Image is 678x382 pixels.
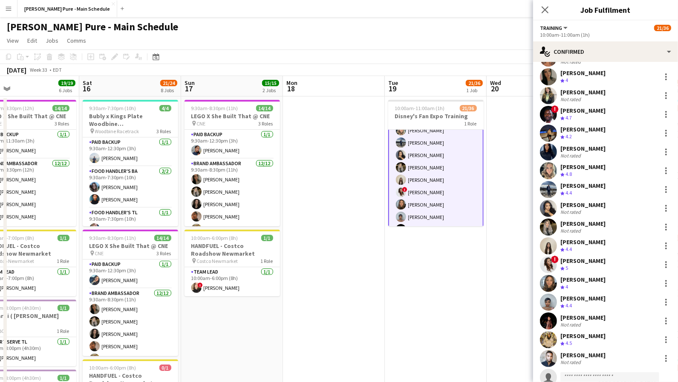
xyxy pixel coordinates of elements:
app-job-card: 9:30am-8:30pm (11h)14/14LEGO X She Built That @ CNE CNE3 RolesPaid Backup1/19:30am-12:30pm (3h)[P... [83,230,178,356]
app-card-role: Food Handler's TL1/19:30am-7:30pm (10h)[PERSON_NAME] [83,208,178,237]
span: 9:30am-8:30pm (11h) [191,105,238,111]
span: 9:30am-7:30pm (10h) [89,105,136,111]
app-job-card: 10:00am-11:00am (1h)21/36Disney's Fan Expo Training1 Role[PERSON_NAME][PERSON_NAME][PERSON_NAME][... [388,100,484,226]
div: 10:00am-11:00am (1h) [540,32,671,38]
span: 9:30am-8:30pm (11h) [89,235,136,241]
span: 19/19 [58,80,75,86]
span: 4.4 [565,190,572,196]
span: Edit [27,37,37,44]
span: 10:00am-6:00pm (8h) [191,235,238,241]
span: 3 Roles [157,128,171,134]
div: [PERSON_NAME] [560,332,606,340]
span: 4 [565,283,568,290]
span: 20 [489,84,501,93]
a: Comms [63,35,89,46]
app-job-card: 9:30am-8:30pm (11h)14/14LEGO X She Built That @ CNE CNE3 RolesPaid Backup1/19:30am-12:30pm (3h)[P... [185,100,280,226]
div: [PERSON_NAME] [560,69,606,77]
h3: Bubly x Kings Plate Woodbine [GEOGRAPHIC_DATA] [83,112,178,128]
h3: LEGO X She Built That @ CNE [83,242,178,250]
div: EDT [53,67,62,73]
a: View [3,35,22,46]
span: 14/14 [256,105,273,111]
button: [PERSON_NAME] Pure - Main Schedule [17,0,117,17]
span: Mon [286,79,297,87]
div: Not rated [560,58,583,65]
span: Comms [67,37,86,44]
span: Sun [185,79,195,87]
span: ! [551,105,559,113]
div: 10:00am-6:00pm (8h)1/1HANDFUEL - Costco Roadshow Newmarket Costco Newmarket1 RoleTeam Lead1/110:0... [185,230,280,296]
div: Not rated [560,227,583,234]
span: 10:00am-11:00am (1h) [395,105,445,111]
div: [PERSON_NAME] [560,182,606,190]
div: 6 Jobs [59,87,75,93]
span: 1/1 [58,375,69,381]
span: 3 Roles [157,250,171,257]
div: [PERSON_NAME] [560,107,606,114]
span: CNE [95,250,104,257]
div: Confirmed [533,41,678,62]
span: Jobs [46,37,58,44]
app-card-role: Paid Backup1/19:30am-12:30pm (3h)[PERSON_NAME] [185,130,280,159]
span: Costco Newmarket [197,258,238,264]
span: 4.2 [565,133,572,140]
span: 1/1 [58,305,69,311]
span: 21/36 [460,105,477,111]
app-card-role: Paid Backup1/19:30am-12:30pm (3h)[PERSON_NAME] [83,137,178,166]
div: [PERSON_NAME] [560,295,606,302]
app-card-role: Paid Backup1/19:30am-12:30pm (3h)[PERSON_NAME] [83,260,178,289]
button: Training [540,25,569,31]
div: [PERSON_NAME] [560,125,606,133]
div: [PERSON_NAME] [560,163,606,171]
span: 21/36 [466,80,483,86]
div: [PERSON_NAME] [560,276,606,283]
span: 14/14 [154,235,171,241]
span: 1 Role [261,258,273,264]
span: Woodbine Racetrack [95,128,139,134]
div: Not rated [560,152,583,159]
span: 3 Roles [259,120,273,127]
span: 21/36 [654,25,671,31]
span: 4/4 [159,105,171,111]
span: ! [402,187,407,192]
a: Edit [24,35,40,46]
div: Not rated [560,359,583,365]
div: [PERSON_NAME] [560,238,606,246]
span: 16 [81,84,92,93]
span: 14/14 [52,105,69,111]
span: 3 Roles [55,120,69,127]
h1: [PERSON_NAME] Pure - Main Schedule [7,20,178,33]
h3: Disney's Fan Expo Training [388,112,484,120]
h3: LEGO X She Built That @ CNE [185,112,280,120]
div: [DATE] [7,66,26,74]
div: 8 Jobs [161,87,177,93]
span: View [7,37,19,44]
span: CNE [197,120,206,127]
div: [PERSON_NAME] [560,145,606,152]
h3: HANDFUEL - Costco Roadshow Newmarket [185,242,280,257]
span: ! [551,256,559,263]
span: 1 Role [57,328,69,334]
span: 4.5 [565,340,572,346]
span: 4.7 [565,114,572,121]
span: 15/15 [262,80,279,86]
div: 1 Job [466,87,482,93]
div: Not rated [560,321,583,328]
div: [PERSON_NAME] [560,351,606,359]
app-card-role: Brand Ambassador12/129:30am-8:30pm (11h)[PERSON_NAME][PERSON_NAME][PERSON_NAME][PERSON_NAME][PERS... [185,159,280,324]
div: [PERSON_NAME] [560,201,606,209]
span: Wed [490,79,501,87]
span: 19 [387,84,398,93]
div: [PERSON_NAME] [560,220,606,227]
span: 4.4 [565,302,572,309]
span: ! [198,283,203,288]
app-job-card: 9:30am-7:30pm (10h)4/4Bubly x Kings Plate Woodbine [GEOGRAPHIC_DATA] Woodbine Racetrack3 RolesPai... [83,100,178,226]
span: 4.4 [565,246,572,252]
span: 0/1 [159,365,171,371]
span: Tue [388,79,398,87]
span: 4 [565,77,568,83]
span: 4.8 [565,171,572,177]
a: Jobs [42,35,62,46]
span: 1 Role [57,258,69,264]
